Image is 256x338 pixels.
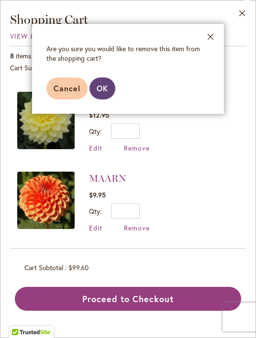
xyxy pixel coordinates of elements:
button: Cancel [46,77,88,99]
span: OK [97,83,108,93]
button: OK [89,77,115,99]
iframe: Launch Accessibility Center [7,304,34,331]
span: Cancel [54,83,80,93]
div: Are you sure you would like to remove this item from the shopping cart? [46,44,210,63]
